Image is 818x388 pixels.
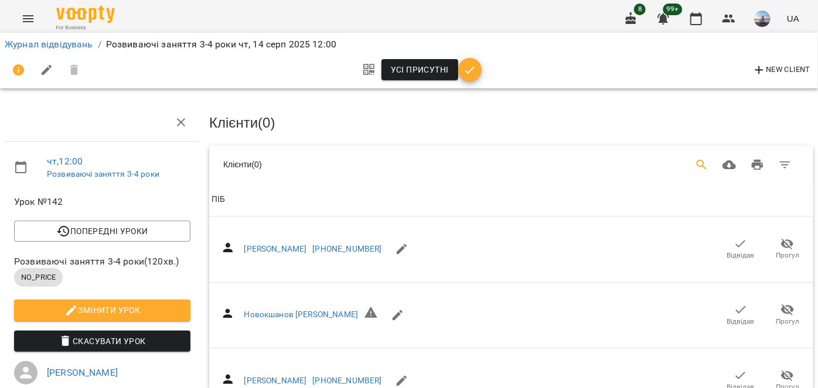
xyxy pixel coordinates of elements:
[5,39,93,50] a: Журнал відвідувань
[56,24,115,32] span: For Business
[715,151,744,179] button: Завантажити CSV
[787,12,799,25] span: UA
[717,298,764,331] button: Відвідав
[727,317,755,327] span: Відвідав
[771,151,799,179] button: Фільтр
[244,376,307,385] a: [PERSON_NAME]
[776,250,799,260] span: Прогул
[727,250,755,260] span: Відвідав
[312,376,381,385] a: [PHONE_NUMBER]
[209,115,813,131] h3: Клієнти ( 0 )
[47,156,83,167] a: чт , 12:00
[312,244,381,253] a: [PHONE_NUMBER]
[5,37,813,51] nav: breadcrumb
[14,331,190,352] button: Скасувати Урок
[634,4,646,15] span: 8
[14,5,42,33] button: Menu
[688,151,716,179] button: Search
[212,193,811,207] span: ПІБ
[364,305,378,324] h6: Невірний формат телефону ${ phone }
[381,59,458,80] button: Усі присутні
[749,61,813,80] button: New Client
[244,310,359,319] a: Новокшанов [PERSON_NAME]
[23,303,181,317] span: Змінити урок
[391,63,449,77] span: Усі присутні
[14,255,190,269] span: Розвиваючі заняття 3-4 роки ( 120 хв. )
[47,367,118,378] a: [PERSON_NAME]
[663,4,683,15] span: 99+
[23,334,181,348] span: Скасувати Урок
[223,159,475,170] div: Клієнти ( 0 )
[98,37,101,51] li: /
[754,11,771,27] img: a5695baeaf149ad4712b46ffea65b4f5.jpg
[764,233,811,266] button: Прогул
[106,37,336,51] p: Розвиваючі заняття 3-4 роки чт, 14 серп 2025 12:00
[752,63,810,77] span: New Client
[782,8,804,29] button: UA
[14,221,190,242] button: Попередні уроки
[14,195,190,209] span: Урок №142
[776,317,799,327] span: Прогул
[56,6,115,23] img: Voopty Logo
[23,224,181,238] span: Попередні уроки
[47,169,159,178] a: Розвиваючі заняття 3-4 роки
[764,298,811,331] button: Прогул
[212,193,225,207] div: ПІБ
[744,151,772,179] button: Друк
[14,300,190,321] button: Змінити урок
[212,193,225,207] div: Sort
[244,244,307,253] a: [PERSON_NAME]
[14,272,63,283] span: NO_PRICE
[209,146,813,183] div: Table Toolbar
[717,233,764,266] button: Відвідав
